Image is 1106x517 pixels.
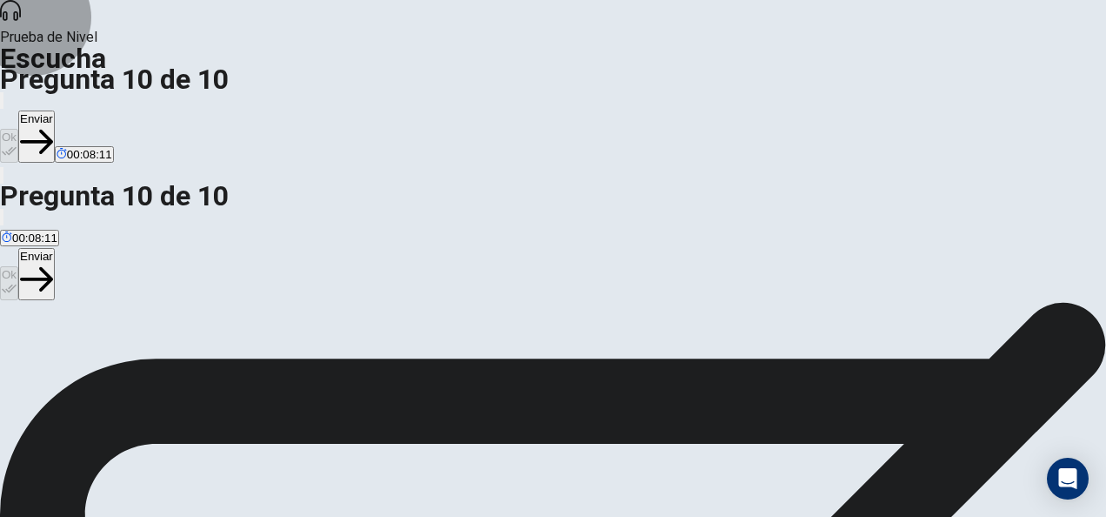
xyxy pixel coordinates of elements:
[55,146,114,163] button: 00:08:11
[18,248,55,300] button: Enviar
[12,232,57,245] span: 00:08:11
[1047,458,1089,500] div: Open Intercom Messenger
[18,111,55,163] button: Enviar
[67,148,112,161] span: 00:08:11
